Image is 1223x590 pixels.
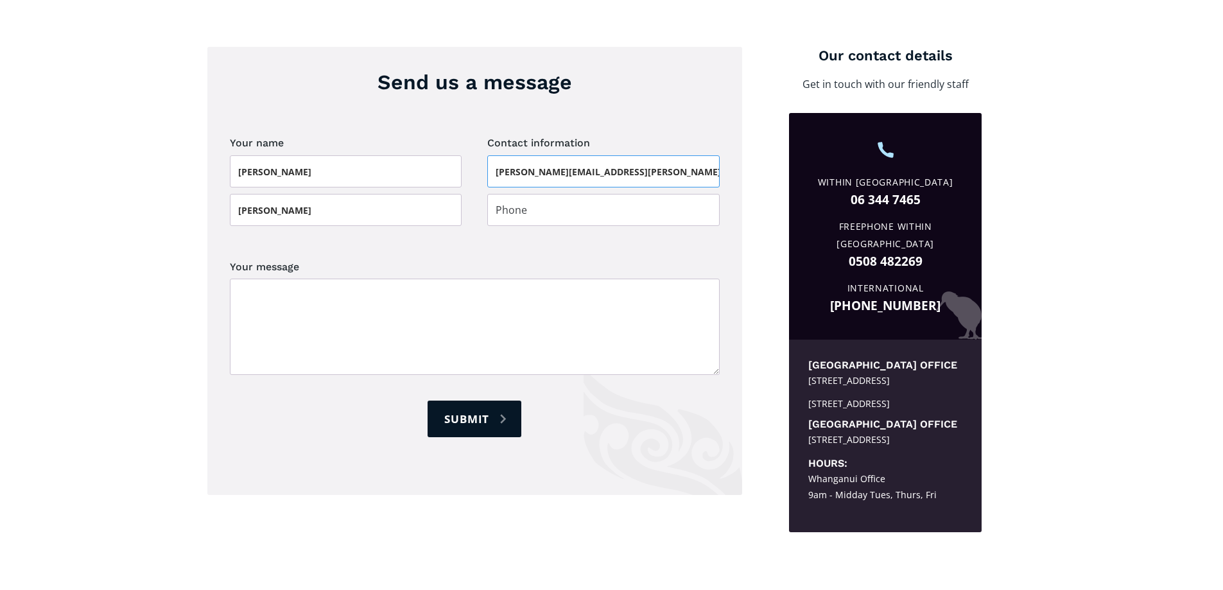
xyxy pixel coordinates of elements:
label: Your message [230,258,720,275]
a: 0508 482269 [799,253,972,270]
h5: [GEOGRAPHIC_DATA] office [808,359,962,372]
div: Within [GEOGRAPHIC_DATA] [799,174,972,191]
legend: Contact information [487,134,590,152]
p: Get in touch with our friendly staff [789,75,982,94]
legend: Your name [230,134,284,152]
div: International [799,280,972,297]
a: 06 344 7465 [799,191,972,209]
h5: [GEOGRAPHIC_DATA] office [808,418,962,431]
input: Email [487,155,720,187]
h5: Hours: [808,457,962,471]
input: First name [230,155,462,187]
input: Last name [230,194,462,226]
div: Whanganui Office 9am - Midday Tues, Thurs, Fri [808,471,962,503]
div: [STREET_ADDRESS] [808,372,962,388]
input: Submit [428,401,521,437]
h3: Send us a message [230,69,720,95]
input: Phone [487,194,720,226]
div: [STREET_ADDRESS] [808,395,962,412]
div: Freephone Within [GEOGRAPHIC_DATA] [799,218,972,253]
h4: Our contact details [789,47,982,65]
div: [STREET_ADDRESS] [808,431,962,447]
form: Contact page [230,134,720,463]
a: [PHONE_NUMBER] [799,297,972,315]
